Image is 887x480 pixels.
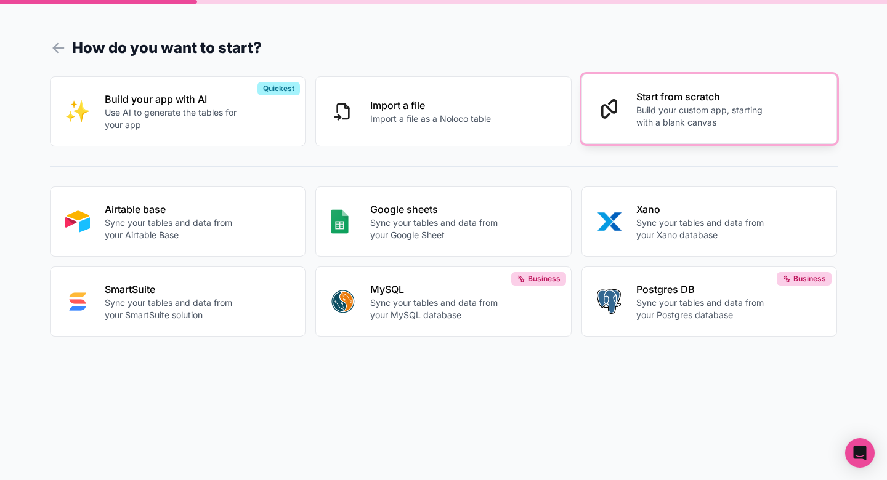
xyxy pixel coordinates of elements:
img: MYSQL [331,289,355,314]
p: Postgres DB [636,282,773,297]
div: Quickest [257,82,300,95]
button: AIRTABLEAirtable baseSync your tables and data from your Airtable Base [50,186,306,257]
p: MySQL [370,282,507,297]
p: Use AI to generate the tables for your app [105,106,241,131]
img: INTERNAL_WITH_AI [65,99,90,124]
p: Sync your tables and data from your MySQL database [370,297,507,321]
p: Build your app with AI [105,92,241,106]
img: AIRTABLE [65,209,90,234]
button: GOOGLE_SHEETSGoogle sheetsSync your tables and data from your Google Sheet [315,186,572,257]
button: MYSQLMySQLSync your tables and data from your MySQL databaseBusiness [315,266,572,337]
button: XANOXanoSync your tables and data from your Xano database [581,186,838,257]
p: Import a file [370,98,491,113]
p: Sync your tables and data from your SmartSuite solution [105,297,241,321]
p: Sync your tables and data from your Xano database [636,217,773,241]
p: SmartSuite [105,282,241,297]
p: Start from scratch [636,89,773,104]
p: Airtable base [105,202,241,217]
button: INTERNAL_WITH_AIBuild your app with AIUse AI to generate the tables for your appQuickest [50,76,306,146]
h1: How do you want to start? [50,37,838,59]
p: Build your custom app, starting with a blank canvas [636,104,773,129]
p: Xano [636,202,773,217]
button: Import a fileImport a file as a Noloco table [315,76,572,146]
p: Sync your tables and data from your Airtable Base [105,217,241,241]
button: Start from scratchBuild your custom app, starting with a blank canvas [581,74,838,144]
img: XANO [597,209,622,234]
img: POSTGRES [597,289,621,314]
img: SMART_SUITE [65,289,90,314]
p: Sync your tables and data from your Postgres database [636,297,773,321]
span: Business [528,274,561,284]
button: SMART_SUITESmartSuiteSync your tables and data from your SmartSuite solution [50,266,306,337]
img: GOOGLE_SHEETS [331,209,349,234]
button: POSTGRESPostgres DBSync your tables and data from your Postgres databaseBusiness [581,266,838,337]
p: Import a file as a Noloco table [370,113,491,125]
span: Business [793,274,826,284]
p: Sync your tables and data from your Google Sheet [370,217,507,241]
p: Google sheets [370,202,507,217]
div: Open Intercom Messenger [845,438,875,468]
